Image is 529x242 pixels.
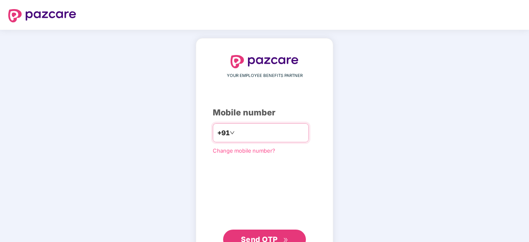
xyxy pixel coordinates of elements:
span: down [230,130,235,135]
div: Mobile number [213,106,316,119]
span: YOUR EMPLOYEE BENEFITS PARTNER [227,72,303,79]
img: logo [8,9,76,22]
img: logo [231,55,298,68]
a: Change mobile number? [213,147,275,154]
span: +91 [217,128,230,138]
